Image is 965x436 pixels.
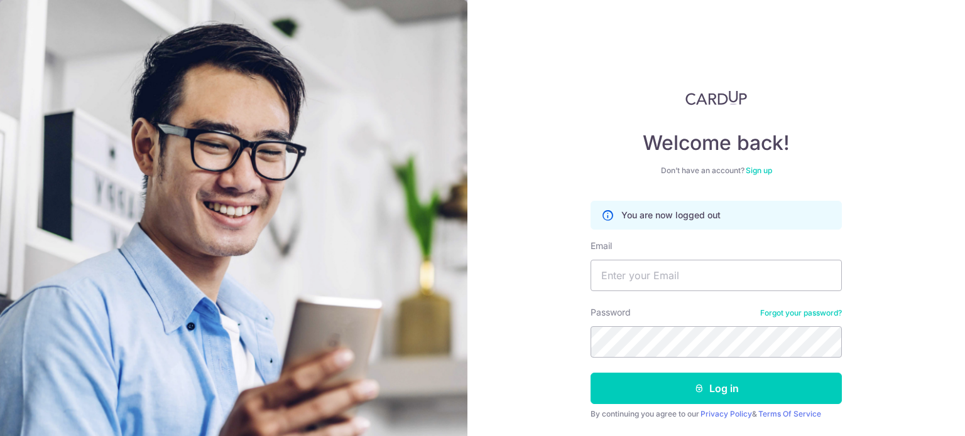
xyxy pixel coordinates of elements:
div: Don’t have an account? [591,166,842,176]
button: Log in [591,373,842,404]
a: Sign up [746,166,772,175]
h4: Welcome back! [591,130,842,156]
a: Privacy Policy [701,409,752,418]
label: Password [591,306,631,319]
a: Terms Of Service [758,409,821,418]
label: Email [591,240,612,252]
a: Forgot your password? [760,308,842,318]
img: CardUp Logo [685,90,747,105]
input: Enter your Email [591,260,842,291]
div: By continuing you agree to our & [591,409,842,419]
p: You are now logged out [621,209,721,221]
